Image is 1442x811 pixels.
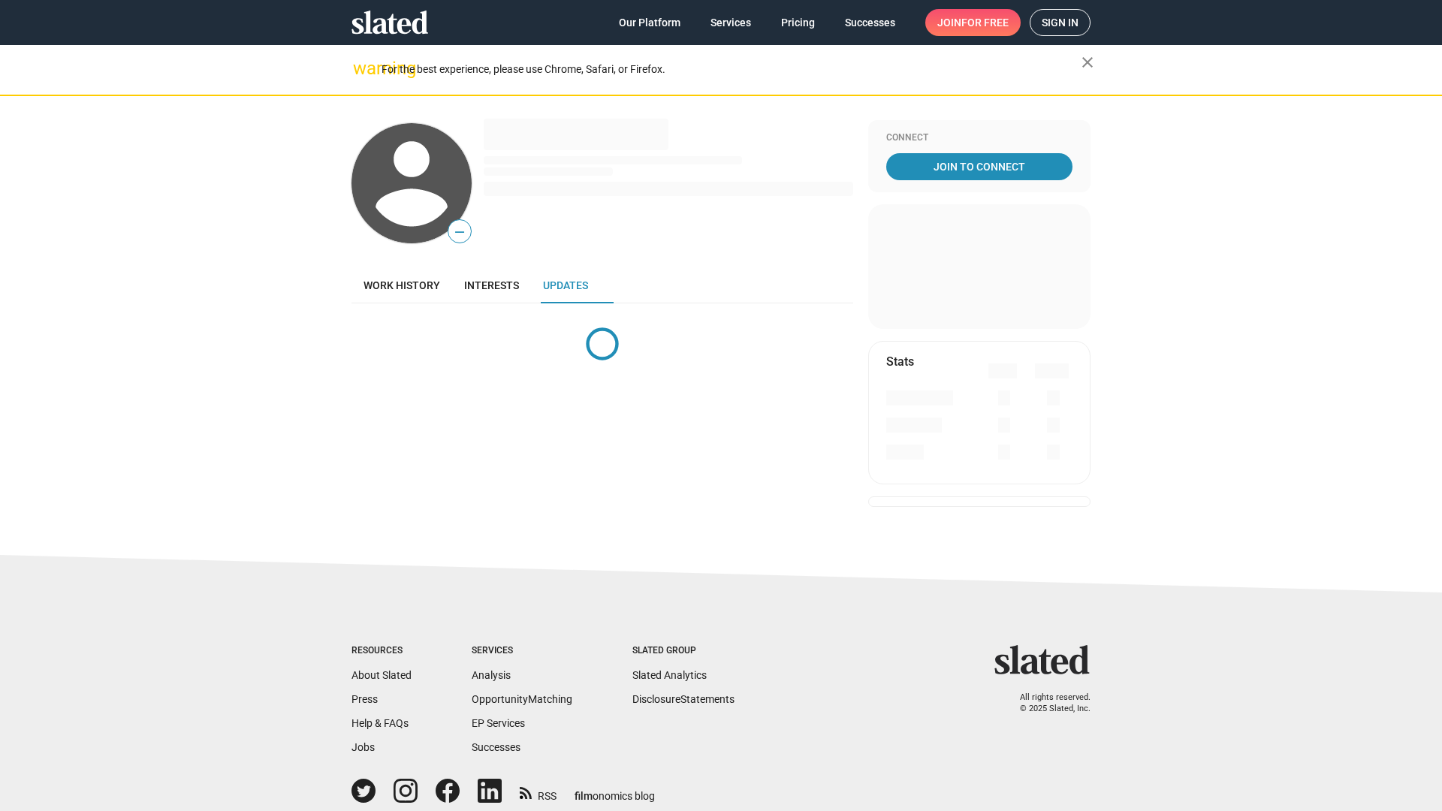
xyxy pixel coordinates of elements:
a: Jobs [351,741,375,753]
mat-icon: warning [353,59,371,77]
a: Successes [472,741,520,753]
span: Services [710,9,751,36]
span: — [448,222,471,242]
a: Sign in [1030,9,1091,36]
a: Pricing [769,9,827,36]
div: For the best experience, please use Chrome, Safari, or Firefox. [382,59,1081,80]
a: Our Platform [607,9,692,36]
div: Connect [886,132,1072,144]
a: Updates [531,267,600,303]
a: EP Services [472,717,525,729]
a: Successes [833,9,907,36]
span: Work history [364,279,440,291]
span: Join [937,9,1009,36]
a: RSS [520,780,557,803]
a: Slated Analytics [632,669,707,681]
span: Interests [464,279,519,291]
a: Work history [351,267,452,303]
span: Successes [845,9,895,36]
mat-card-title: Stats [886,354,914,369]
a: Help & FAQs [351,717,409,729]
div: Resources [351,645,412,657]
p: All rights reserved. © 2025 Slated, Inc. [1004,692,1091,714]
a: DisclosureStatements [632,693,735,705]
a: Interests [452,267,531,303]
span: Pricing [781,9,815,36]
a: Joinfor free [925,9,1021,36]
span: Join To Connect [889,153,1069,180]
div: Services [472,645,572,657]
a: Join To Connect [886,153,1072,180]
a: filmonomics blog [575,777,655,803]
span: for free [961,9,1009,36]
a: OpportunityMatching [472,693,572,705]
div: Slated Group [632,645,735,657]
a: Services [698,9,763,36]
span: Updates [543,279,588,291]
a: Press [351,693,378,705]
mat-icon: close [1078,53,1097,71]
span: film [575,790,593,802]
a: About Slated [351,669,412,681]
a: Analysis [472,669,511,681]
span: Sign in [1042,10,1078,35]
span: Our Platform [619,9,680,36]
